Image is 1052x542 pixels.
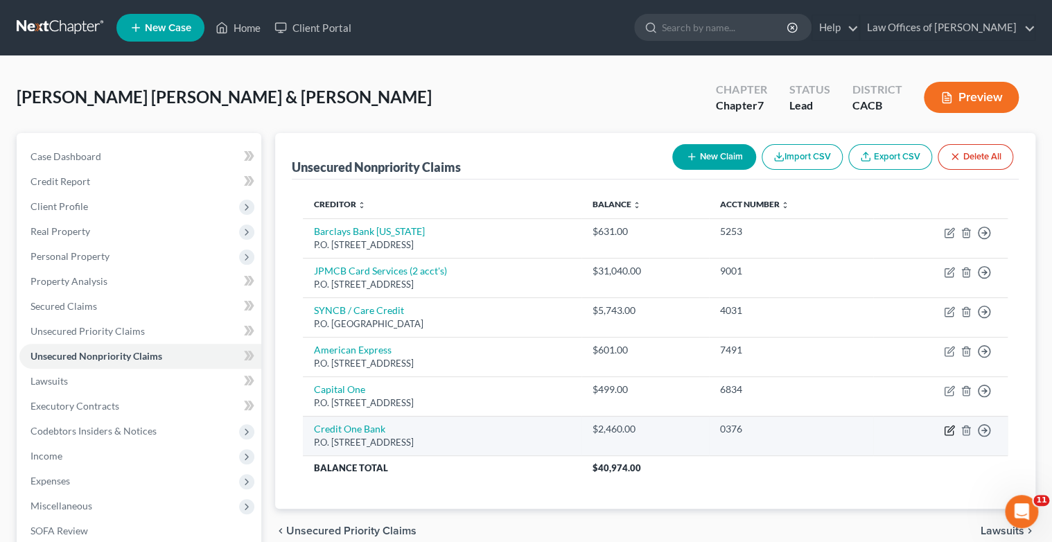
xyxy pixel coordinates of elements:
div: Chapter [716,82,766,98]
div: $5,743.00 [593,304,697,317]
span: Lawsuits [30,375,68,387]
div: CACB [852,98,902,114]
i: unfold_more [633,201,641,209]
a: Secured Claims [19,294,261,319]
span: Expenses [30,475,70,487]
span: Lawsuits [981,525,1024,536]
div: 5253 [720,225,862,238]
div: P.O. [GEOGRAPHIC_DATA] [314,317,571,331]
span: Credit Report [30,175,90,187]
span: Secured Claims [30,300,97,312]
iframe: Intercom live chat [1005,495,1038,528]
div: $601.00 [593,343,697,357]
a: Credit One Bank [314,423,385,435]
button: Preview [924,82,1019,113]
a: Executory Contracts [19,394,261,419]
a: Lawsuits [19,369,261,394]
span: Property Analysis [30,275,107,287]
a: JPMCB Card Services (2 acct's) [314,265,447,277]
a: Unsecured Priority Claims [19,319,261,344]
div: 4031 [720,304,862,317]
span: Real Property [30,225,90,237]
input: Search by name... [662,15,789,40]
div: P.O. [STREET_ADDRESS] [314,357,571,370]
button: New Claim [672,144,756,170]
span: New Case [145,23,191,33]
span: $40,974.00 [593,462,641,473]
a: Barclays Bank [US_STATE] [314,225,425,237]
a: SYNCB / Care Credit [314,304,404,316]
i: unfold_more [358,201,366,209]
div: $499.00 [593,383,697,396]
button: chevron_left Unsecured Priority Claims [275,525,417,536]
div: 9001 [720,264,862,278]
div: Unsecured Nonpriority Claims [292,159,461,175]
div: District [852,82,902,98]
span: Executory Contracts [30,400,119,412]
a: Export CSV [848,144,932,170]
div: $2,460.00 [593,422,697,436]
span: Miscellaneous [30,500,92,512]
i: chevron_right [1024,525,1035,536]
span: Unsecured Nonpriority Claims [30,350,162,362]
div: 7491 [720,343,862,357]
span: Case Dashboard [30,150,101,162]
a: Case Dashboard [19,144,261,169]
div: Lead [789,98,830,114]
div: 6834 [720,383,862,396]
div: P.O. [STREET_ADDRESS] [314,238,571,252]
a: Creditor unfold_more [314,199,366,209]
div: 0376 [720,422,862,436]
th: Balance Total [303,455,582,480]
a: Acct Number unfold_more [720,199,789,209]
span: Codebtors Insiders & Notices [30,425,157,437]
span: Personal Property [30,250,109,262]
span: 7 [757,98,763,112]
span: 11 [1033,495,1049,506]
a: Law Offices of [PERSON_NAME] [860,15,1035,40]
button: Import CSV [762,144,843,170]
i: chevron_left [275,525,286,536]
a: Credit Report [19,169,261,194]
div: P.O. [STREET_ADDRESS] [314,278,571,291]
span: SOFA Review [30,525,88,536]
div: $31,040.00 [593,264,697,278]
a: Help [812,15,859,40]
span: Income [30,450,62,462]
button: Delete All [938,144,1013,170]
a: Capital One [314,383,365,395]
div: $631.00 [593,225,697,238]
div: P.O. [STREET_ADDRESS] [314,436,571,449]
span: Client Profile [30,200,88,212]
button: Lawsuits chevron_right [981,525,1035,536]
div: Status [789,82,830,98]
a: Client Portal [268,15,358,40]
span: Unsecured Priority Claims [30,325,145,337]
a: Home [209,15,268,40]
a: American Express [314,344,392,356]
a: Property Analysis [19,269,261,294]
div: Chapter [716,98,766,114]
div: P.O. [STREET_ADDRESS] [314,396,571,410]
i: unfold_more [781,201,789,209]
span: [PERSON_NAME] [PERSON_NAME] & [PERSON_NAME] [17,87,432,107]
a: Unsecured Nonpriority Claims [19,344,261,369]
span: Unsecured Priority Claims [286,525,417,536]
a: Balance unfold_more [593,199,641,209]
